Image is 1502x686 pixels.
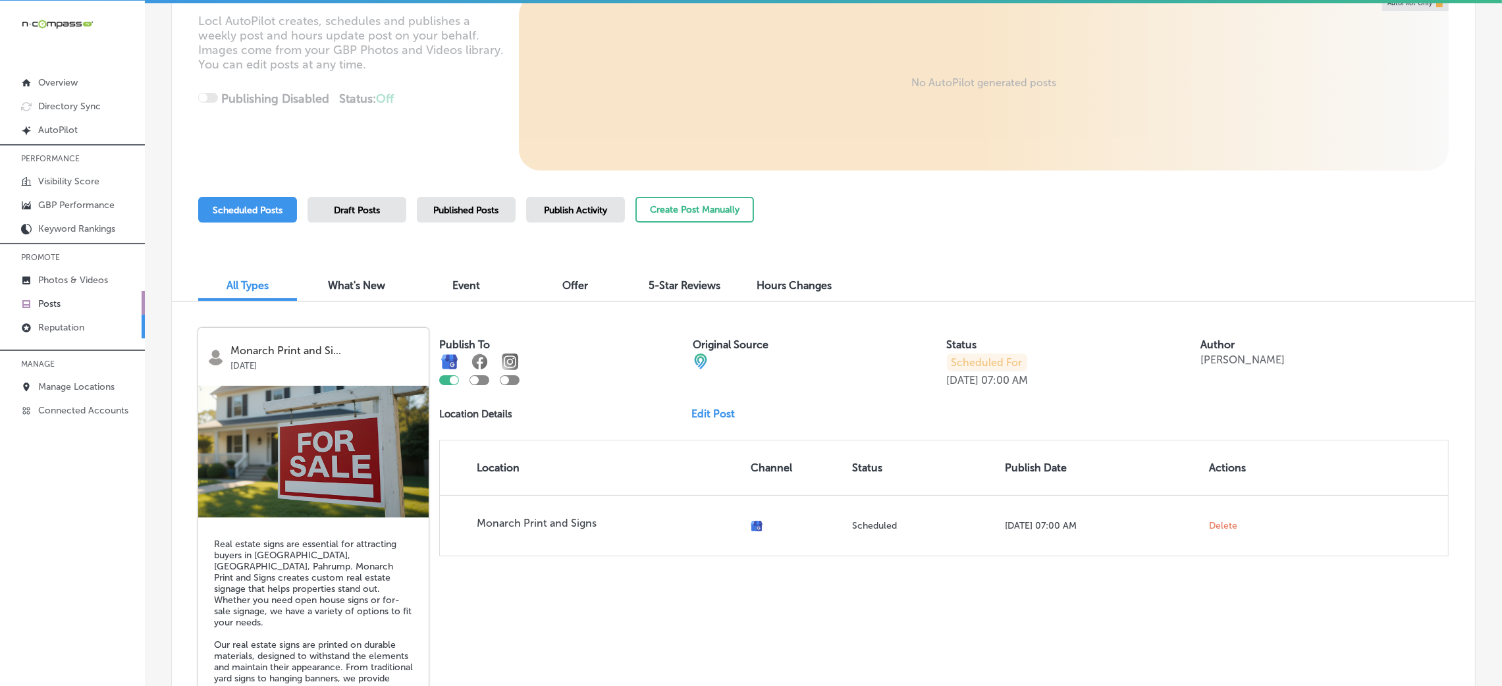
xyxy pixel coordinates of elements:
p: Directory Sync [38,101,101,112]
p: Photos & Videos [38,275,108,286]
img: cba84b02adce74ede1fb4a8549a95eca.png [693,354,709,369]
img: logo [207,349,224,365]
span: Delete [1209,520,1237,532]
label: Status [947,338,977,351]
p: Scheduled For [947,354,1027,371]
span: All Types [227,279,269,292]
p: [DATE] [947,374,979,386]
th: Status [847,440,1000,495]
span: Hours Changes [757,279,832,292]
span: Offer [563,279,589,292]
p: Connected Accounts [38,405,128,416]
th: Actions [1204,440,1285,495]
label: Original Source [693,338,768,351]
label: Author [1200,338,1235,351]
p: Overview [38,77,78,88]
th: Publish Date [1000,440,1204,495]
span: What's New [329,279,386,292]
p: Monarch Print and Si... [230,345,419,357]
span: Scheduled Posts [213,205,282,216]
span: Publish Activity [544,205,607,216]
p: Posts [38,298,61,309]
button: Create Post Manually [635,197,754,223]
p: Visibility Score [38,176,99,187]
a: Edit Post [691,408,745,420]
p: Reputation [38,322,84,333]
p: [DATE] 07:00 AM [1006,520,1198,531]
img: 660ab0bf-5cc7-4cb8-ba1c-48b5ae0f18e60NCTV_CLogo_TV_Black_-500x88.png [21,18,94,30]
p: GBP Performance [38,199,115,211]
img: b6a05f94-d610-451a-91a3-486e2ddfd948MonarchPrintSigns-5.png [198,386,429,517]
p: 07:00 AM [982,374,1029,386]
span: 5-Star Reviews [649,279,721,292]
span: Event [452,279,480,292]
span: Draft Posts [334,205,380,216]
p: Keyword Rankings [38,223,115,234]
p: [DATE] [230,357,419,371]
p: AutoPilot [38,124,78,136]
p: [PERSON_NAME] [1200,354,1285,366]
span: Published Posts [434,205,499,216]
p: Manage Locations [38,381,115,392]
th: Location [440,440,745,495]
p: Scheduled [853,520,995,531]
p: Location Details [439,408,512,420]
th: Channel [745,440,847,495]
label: Publish To [439,338,490,351]
p: Monarch Print and Signs [477,517,740,529]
